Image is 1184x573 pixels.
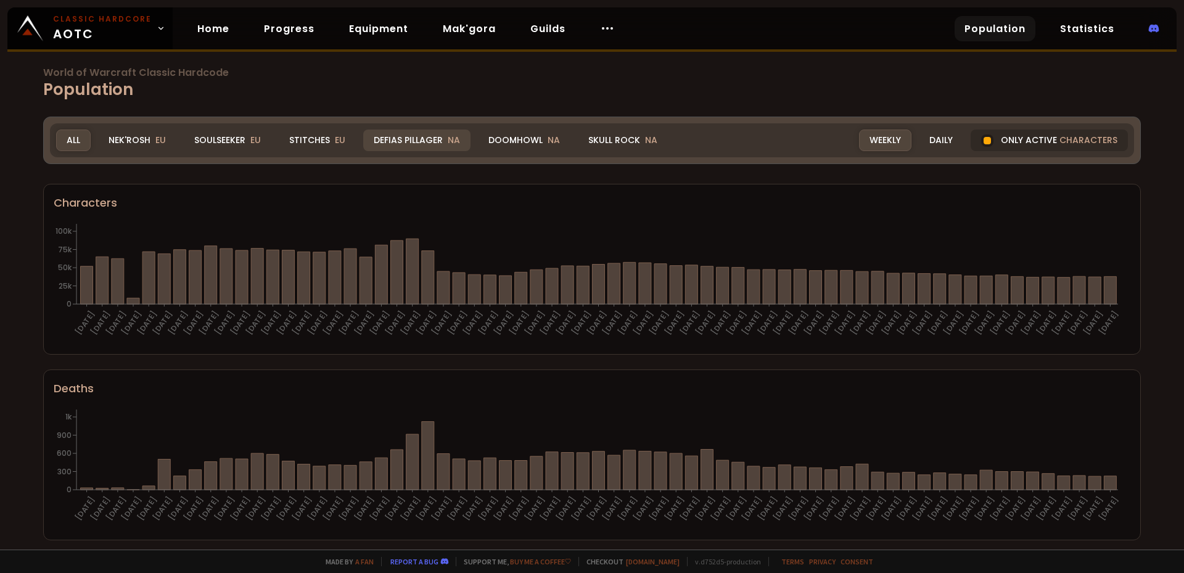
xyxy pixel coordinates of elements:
text: [DATE] [73,495,97,522]
text: [DATE] [368,309,392,337]
div: Weekly [859,130,911,151]
div: Only active [971,130,1128,151]
text: [DATE] [104,309,128,337]
text: [DATE] [1035,495,1059,522]
tspan: 0 [67,484,72,495]
text: [DATE] [523,495,547,522]
text: [DATE] [445,495,469,522]
text: [DATE] [181,495,205,522]
a: Buy me a coffee [510,557,571,566]
text: [DATE] [554,495,578,522]
text: [DATE] [368,495,392,522]
a: Consent [841,557,873,566]
text: [DATE] [461,309,485,337]
text: [DATE] [926,309,950,337]
text: [DATE] [849,495,873,522]
text: [DATE] [120,309,144,337]
text: [DATE] [166,309,190,337]
div: Defias Pillager [363,130,471,151]
text: [DATE] [523,309,547,337]
text: [DATE] [445,309,469,337]
text: [DATE] [135,495,159,522]
text: [DATE] [895,309,919,337]
text: [DATE] [647,495,671,522]
text: [DATE] [849,309,873,337]
text: [DATE] [104,495,128,522]
text: [DATE] [771,495,795,522]
text: [DATE] [1096,309,1120,337]
text: [DATE] [430,495,454,522]
text: [DATE] [569,495,593,522]
text: [DATE] [244,309,268,337]
text: [DATE] [709,309,733,337]
text: [DATE] [972,309,997,337]
text: [DATE] [476,309,500,337]
text: [DATE] [491,309,516,337]
a: Equipment [339,16,418,41]
text: [DATE] [771,309,795,337]
text: [DATE] [1066,495,1090,522]
text: [DATE] [414,495,438,522]
text: [DATE] [1050,309,1074,337]
text: [DATE] [166,495,190,522]
tspan: 0 [67,299,72,309]
text: [DATE] [818,309,842,337]
text: [DATE] [678,309,702,337]
text: [DATE] [725,495,749,522]
text: [DATE] [321,309,345,337]
text: [DATE] [181,309,205,337]
text: [DATE] [864,309,888,337]
h1: Population [43,68,1141,102]
text: [DATE] [337,309,361,337]
small: Classic Hardcore [53,14,152,25]
text: [DATE] [135,309,159,337]
span: Made by [318,557,374,566]
text: [DATE] [213,309,237,337]
tspan: 25k [59,281,72,291]
text: [DATE] [833,309,857,337]
text: [DATE] [910,309,934,337]
text: [DATE] [926,495,950,522]
text: [DATE] [818,495,842,522]
text: [DATE] [337,495,361,522]
text: [DATE] [213,495,237,522]
text: [DATE] [942,495,966,522]
text: [DATE] [399,495,423,522]
text: [DATE] [879,495,903,522]
a: a fan [355,557,374,566]
text: [DATE] [693,309,717,337]
text: [DATE] [740,309,764,337]
div: Doomhowl [478,130,570,151]
text: [DATE] [89,495,113,522]
text: [DATE] [491,495,516,522]
text: [DATE] [910,495,934,522]
tspan: 75k [58,244,72,255]
text: [DATE] [802,309,826,337]
text: [DATE] [662,495,686,522]
text: [DATE] [631,309,656,337]
text: [DATE] [73,309,97,337]
text: [DATE] [259,309,283,337]
text: [DATE] [554,309,578,337]
text: [DATE] [600,495,624,522]
span: Checkout [578,557,680,566]
text: [DATE] [786,309,810,337]
text: [DATE] [879,309,903,337]
span: v. d752d5 - production [687,557,761,566]
div: Nek'Rosh [98,130,176,151]
text: [DATE] [569,309,593,337]
div: Skull Rock [578,130,668,151]
text: [DATE] [725,309,749,337]
span: World of Warcraft Classic Hardcode [43,68,1141,78]
a: Progress [254,16,324,41]
div: Daily [919,130,963,151]
text: [DATE] [259,495,283,522]
text: [DATE] [786,495,810,522]
text: [DATE] [647,309,671,337]
a: Population [955,16,1035,41]
a: Mak'gora [433,16,506,41]
text: [DATE] [399,309,423,337]
text: [DATE] [290,309,314,337]
text: [DATE] [740,495,764,522]
text: [DATE] [120,495,144,522]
